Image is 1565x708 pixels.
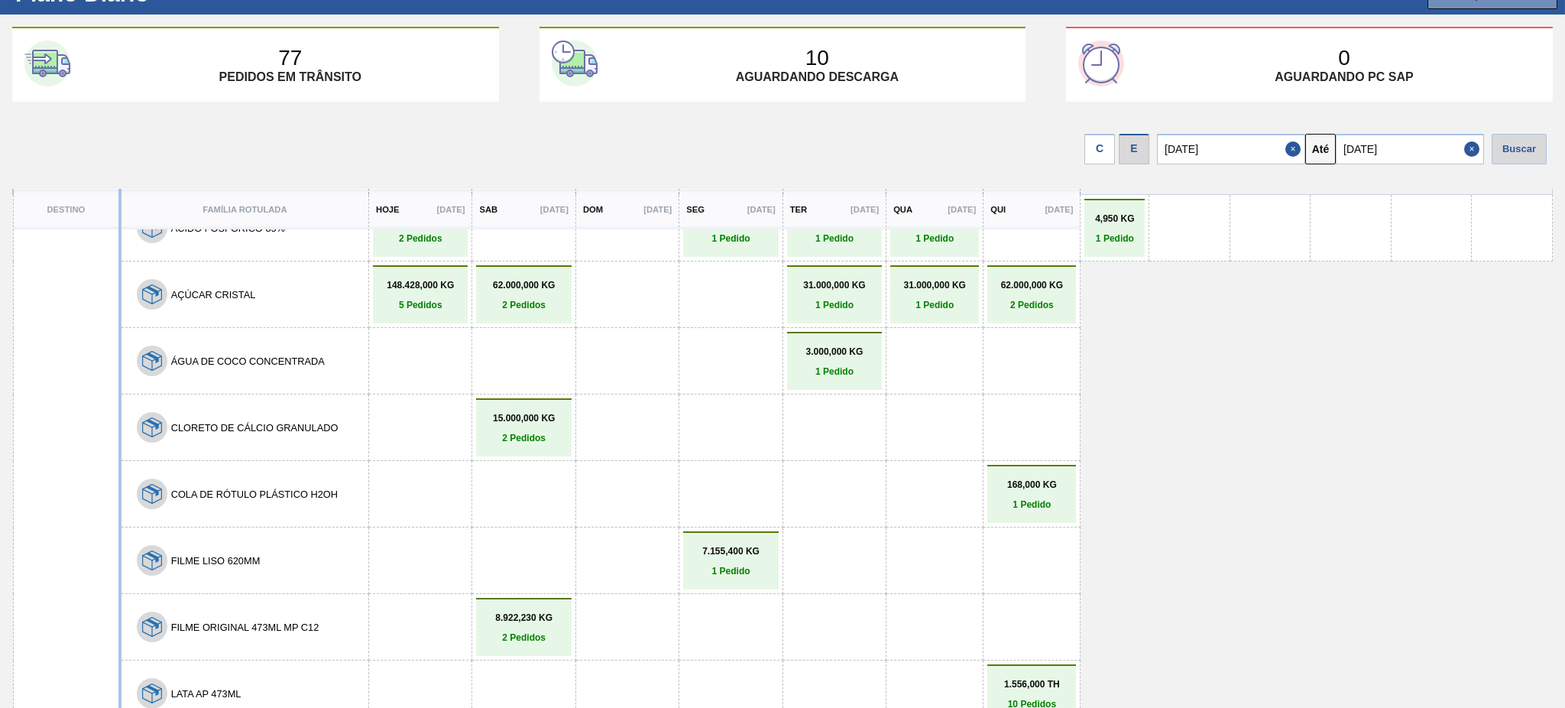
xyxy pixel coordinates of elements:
img: first-card-icon [24,41,70,86]
a: 4,950 KG1 Pedido [1088,213,1141,244]
p: 0 [1338,46,1350,70]
p: 1.556,000 TH [991,679,1072,690]
a: 7.155,400 KG1 Pedido [687,546,774,576]
p: [DATE] [747,205,776,214]
button: FILME LISO 620MM [171,555,261,567]
p: 8.922,230 KG [480,612,567,623]
p: 168,000 KG [991,479,1072,490]
p: Aguardando descarga [736,70,899,84]
button: COLA DE RÓTULO PLÁSTICO H2OH [171,489,338,500]
th: Destino [13,189,120,229]
a: 15.000,000 KG2 Pedidos [480,413,567,443]
p: Dom [583,205,603,214]
div: Buscar [1492,134,1547,164]
a: 31.000,000 KG1 Pedido [791,280,878,310]
p: 2 Pedidos [991,300,1072,310]
p: 1 Pedido [791,233,878,244]
button: Close [1285,134,1305,164]
p: 31.000,000 KG [894,280,975,291]
button: Até [1305,134,1336,164]
img: third-card-icon [1078,41,1124,86]
p: 4,950 KG [1088,213,1141,224]
p: [DATE] [643,205,672,214]
p: 7.155,400 KG [687,546,774,557]
p: Ter [790,205,807,214]
p: Qui [990,205,1006,214]
p: 31.000,000 KG [791,280,878,291]
p: Qua [893,205,912,214]
p: [DATE] [851,205,879,214]
p: 3.000,000 KG [791,346,878,357]
div: E [1119,134,1149,164]
a: 62.000,000 KG2 Pedidos [991,280,1072,310]
p: 1 Pedido [1088,233,1141,244]
p: 2 Pedidos [480,300,567,310]
p: 1 Pedido [894,300,975,310]
p: 10 [805,46,829,70]
div: C [1084,134,1115,164]
img: 7hKVVNeldsGH5KwE07rPnOGsQy+SHCf9ftlnweef0E1el2YcIeEt5yaNqj+jPq4oMsVpG1vCxiwYEd4SvddTlxqBvEWZPhf52... [142,417,162,437]
div: Visão Data de Entrega [1119,130,1149,164]
img: 7hKVVNeldsGH5KwE07rPnOGsQy+SHCf9ftlnweef0E1el2YcIeEt5yaNqj+jPq4oMsVpG1vCxiwYEd4SvddTlxqBvEWZPhf52... [142,284,162,304]
p: 1 Pedido [894,233,975,244]
a: 31.000,000 KG1 Pedido [894,280,975,310]
p: 1 Pedido [791,300,878,310]
a: 168,000 KG1 Pedido [991,479,1072,510]
p: 77 [278,46,302,70]
p: 1 Pedido [687,566,774,576]
input: dd/mm/yyyy [1336,134,1484,164]
img: 7hKVVNeldsGH5KwE07rPnOGsQy+SHCf9ftlnweef0E1el2YcIeEt5yaNqj+jPq4oMsVpG1vCxiwYEd4SvddTlxqBvEWZPhf52... [142,617,162,637]
p: [DATE] [1045,205,1073,214]
button: Close [1464,134,1484,164]
img: 7hKVVNeldsGH5KwE07rPnOGsQy+SHCf9ftlnweef0E1el2YcIeEt5yaNqj+jPq4oMsVpG1vCxiwYEd4SvddTlxqBvEWZPhf52... [142,550,162,570]
p: Pedidos em trânsito [219,70,361,84]
p: Seg [686,205,705,214]
p: 148.428,000 KG [377,280,464,291]
a: 8.922,230 KG2 Pedidos [480,612,567,643]
a: 148.428,000 KG5 Pedidos [377,280,464,310]
th: Família Rotulada [120,189,369,229]
p: 15.000,000 KG [480,413,567,424]
p: 1 Pedido [791,366,878,377]
button: FILME ORIGINAL 473ML MP C12 [171,622,319,633]
a: 3.000,000 KG1 Pedido [791,346,878,377]
p: Hoje [376,205,399,214]
p: [DATE] [436,205,465,214]
img: 7hKVVNeldsGH5KwE07rPnOGsQy+SHCf9ftlnweef0E1el2YcIeEt5yaNqj+jPq4oMsVpG1vCxiwYEd4SvddTlxqBvEWZPhf52... [142,484,162,504]
p: Aguardando PC SAP [1275,70,1413,84]
p: 62.000,000 KG [480,280,567,291]
button: LATA AP 473ML [171,688,241,700]
a: 62.000,000 KG2 Pedidos [480,280,567,310]
p: 2 Pedidos [480,632,567,643]
div: Visão data de Coleta [1084,130,1115,164]
p: 2 Pedidos [480,433,567,443]
p: 1 Pedido [687,233,774,244]
p: Sab [479,205,497,214]
input: dd/mm/yyyy [1157,134,1305,164]
p: 2 Pedidos [377,233,464,244]
img: second-card-icon [552,41,598,86]
button: CLORETO DE CÁLCIO GRANULADO [171,422,339,434]
p: 62.000,000 KG [991,280,1072,291]
p: 1 Pedido [991,499,1072,510]
p: [DATE] [540,205,569,214]
p: 5 Pedidos [377,300,464,310]
button: ÁGUA DE COCO CONCENTRADA [171,356,325,367]
img: 7hKVVNeldsGH5KwE07rPnOGsQy+SHCf9ftlnweef0E1el2YcIeEt5yaNqj+jPq4oMsVpG1vCxiwYEd4SvddTlxqBvEWZPhf52... [142,351,162,371]
img: 7hKVVNeldsGH5KwE07rPnOGsQy+SHCf9ftlnweef0E1el2YcIeEt5yaNqj+jPq4oMsVpG1vCxiwYEd4SvddTlxqBvEWZPhf52... [142,684,162,703]
button: AÇÚCAR CRISTAL [171,289,256,300]
p: [DATE] [948,205,976,214]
